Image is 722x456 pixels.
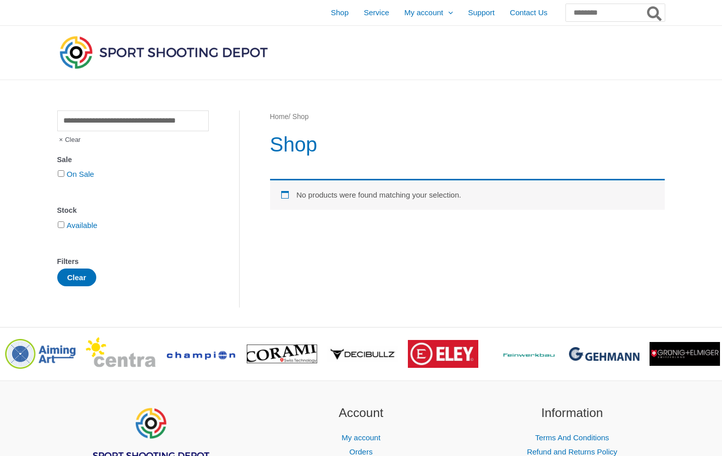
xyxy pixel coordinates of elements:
[57,254,209,269] div: Filters
[57,269,97,286] button: Clear
[270,113,289,121] a: Home
[57,131,81,148] span: Clear
[350,447,373,456] a: Orders
[645,4,665,21] button: Search
[58,221,64,228] input: Available
[268,404,454,423] h2: Account
[58,170,64,177] input: On Sale
[408,340,478,367] img: brand logo
[270,130,665,159] h1: Shop
[341,433,381,442] a: My account
[270,110,665,124] nav: Breadcrumb
[270,179,665,210] div: No products were found matching your selection.
[67,221,98,230] a: Available
[535,433,609,442] a: Terms And Conditions
[67,170,94,178] a: On Sale
[57,153,209,167] div: Sale
[57,33,270,71] img: Sport Shooting Depot
[479,404,665,423] h2: Information
[527,447,617,456] a: Refund and Returns Policy
[57,203,209,218] div: Stock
